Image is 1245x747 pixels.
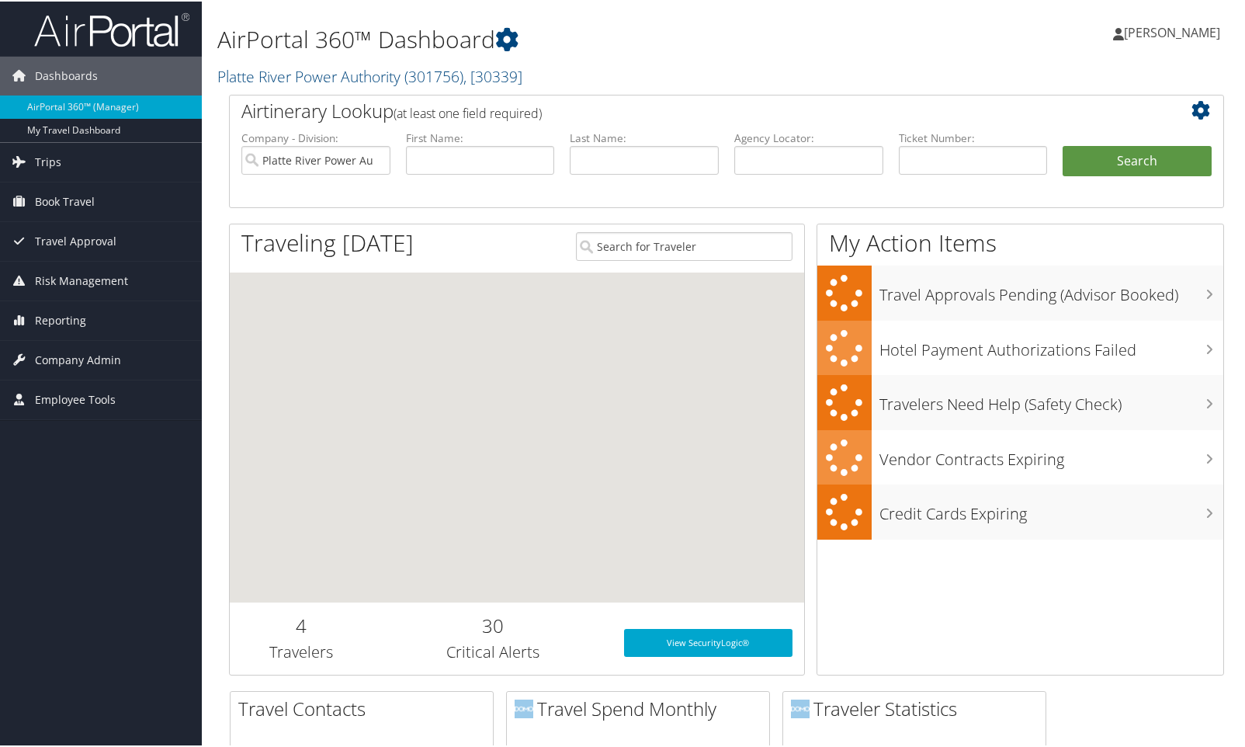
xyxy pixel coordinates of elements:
h2: 30 [385,611,601,638]
img: domo-logo.png [791,698,810,717]
label: Agency Locator: [734,129,883,144]
img: airportal-logo.png [34,10,189,47]
button: Search [1063,144,1212,175]
span: ( 301756 ) [404,64,463,85]
a: Hotel Payment Authorizations Failed [817,319,1223,374]
span: Employee Tools [35,379,116,418]
h3: Credit Cards Expiring [879,494,1223,523]
h2: Traveler Statistics [791,694,1046,721]
img: domo-logo.png [515,698,533,717]
span: Book Travel [35,181,95,220]
a: Vendor Contracts Expiring [817,429,1223,484]
a: Travelers Need Help (Safety Check) [817,373,1223,429]
h3: Hotel Payment Authorizations Failed [879,330,1223,360]
h3: Travelers [241,640,362,662]
h2: 4 [241,611,362,638]
label: First Name: [406,129,555,144]
span: , [ 30339 ] [463,64,522,85]
h1: My Action Items [817,225,1223,258]
h2: Travel Contacts [238,694,493,721]
label: Last Name: [570,129,719,144]
span: Reporting [35,300,86,339]
label: Company - Division: [241,129,390,144]
span: [PERSON_NAME] [1124,23,1220,40]
a: Credit Cards Expiring [817,483,1223,538]
h1: AirPortal 360™ Dashboard [217,22,896,54]
h2: Airtinerary Lookup [241,96,1129,123]
span: Trips [35,141,61,180]
a: [PERSON_NAME] [1113,8,1236,54]
h3: Vendor Contracts Expiring [879,440,1223,469]
a: View SecurityLogic® [624,627,792,655]
h3: Travel Approvals Pending (Advisor Booked) [879,275,1223,304]
h3: Travelers Need Help (Safety Check) [879,384,1223,414]
input: Search for Traveler [576,231,792,259]
h3: Critical Alerts [385,640,601,662]
span: Company Admin [35,339,121,378]
a: Travel Approvals Pending (Advisor Booked) [817,264,1223,319]
h1: Traveling [DATE] [241,225,414,258]
a: Platte River Power Authority [217,64,522,85]
span: (at least one field required) [394,103,542,120]
span: Risk Management [35,260,128,299]
h2: Travel Spend Monthly [515,694,769,721]
label: Ticket Number: [899,129,1048,144]
span: Travel Approval [35,221,116,259]
span: Dashboards [35,55,98,94]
